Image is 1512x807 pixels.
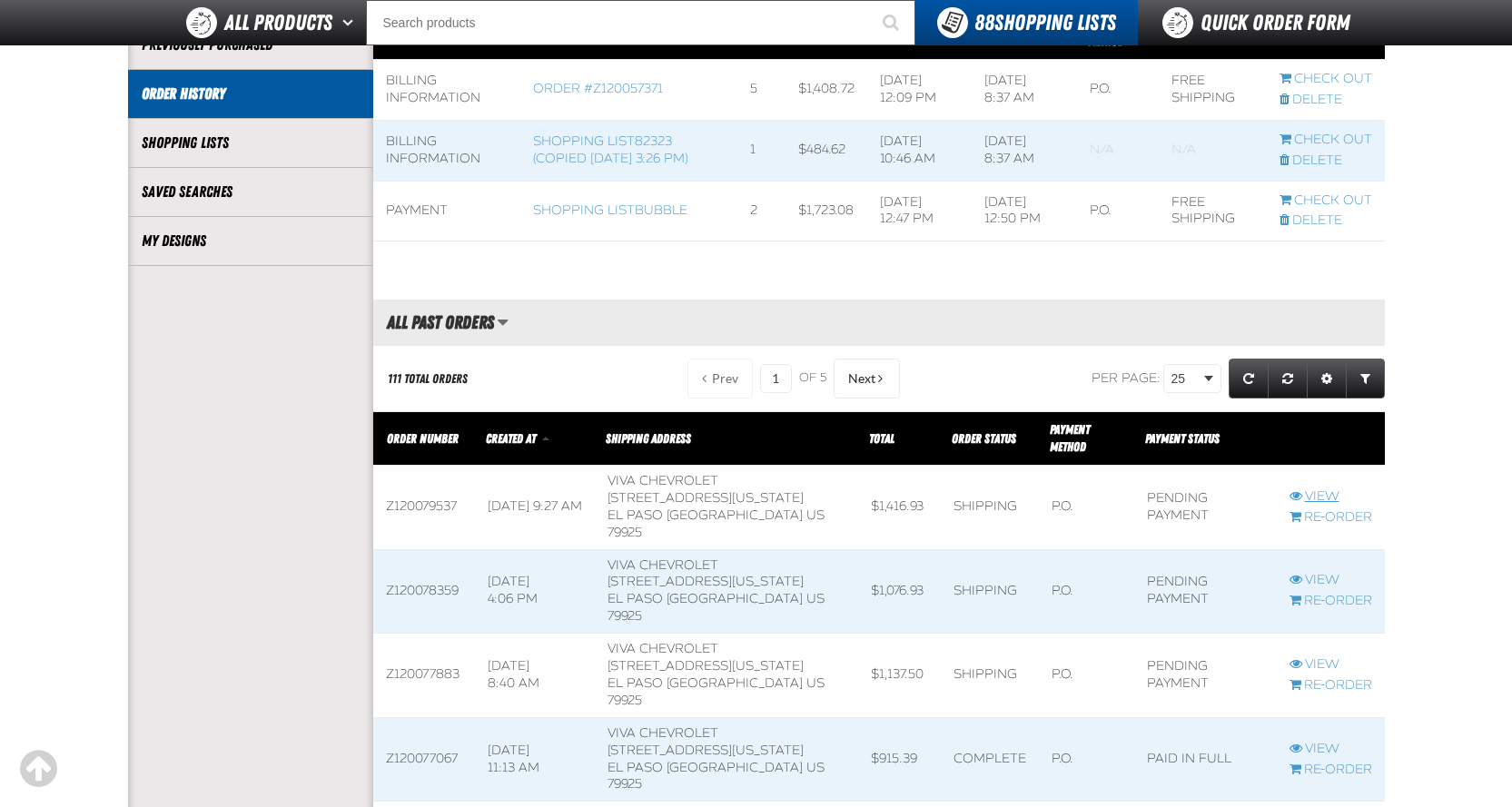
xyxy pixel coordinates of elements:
[737,60,786,121] td: 5
[608,490,804,506] span: [STREET_ADDRESS][US_STATE]
[667,507,803,523] span: [GEOGRAPHIC_DATA]
[608,507,663,523] span: EL PASO
[1280,92,1372,109] a: Delete checkout started from Z120057371
[974,10,1116,35] span: Shopping Lists
[867,120,973,181] td: [DATE] 10:46 AM
[867,60,973,121] td: [DATE] 12:09 PM
[941,549,1039,634] td: Shipping
[475,634,596,718] td: [DATE] 8:40 AM
[1290,656,1372,674] a: View Z120077883 order
[1039,466,1134,550] td: P.O.
[1171,369,1201,389] span: 25
[848,371,875,386] span: Next Page
[858,549,941,634] td: $1,076.93
[869,431,894,446] a: Total
[786,60,867,121] td: $1,408.72
[142,84,360,104] a: Order History
[142,182,360,202] a: Saved Searches
[1280,212,1372,230] a: Delete checkout started from Shopping ListBUBBLE
[608,591,663,606] span: EL PASO
[486,431,536,446] span: Created At
[1268,359,1308,399] a: Reset grid action
[806,507,825,523] span: US
[486,431,539,446] a: Created At
[760,364,792,393] input: Current page number
[608,675,663,691] span: EL PASO
[858,717,941,802] td: $915.39
[373,717,475,802] td: Z120077067
[608,693,642,708] bdo: 79925
[858,466,941,550] td: $1,416.93
[533,202,687,218] a: Shopping ListBUBBLE
[1077,181,1159,241] td: P.O.
[18,749,58,789] div: Scroll to the top
[1290,677,1372,694] a: Re-Order Z120077883 order
[608,608,642,624] bdo: 79925
[1134,634,1277,718] td: Pending payment
[1280,132,1372,149] a: Continue checkout started from Shopping List82323 (copied 9/14/2023, 3:26 PM)
[952,431,1016,446] a: Order Status
[608,574,804,589] span: [STREET_ADDRESS][US_STATE]
[941,466,1039,550] td: Shipping
[1039,634,1134,718] td: P.O.
[475,549,596,634] td: [DATE] 4:06 PM
[1346,359,1385,399] a: Expand or Collapse Grid Filters
[1077,120,1159,181] td: Blank
[1145,431,1220,446] span: Payment Status
[737,181,786,241] td: 2
[806,675,825,691] span: US
[799,370,826,387] span: of 5
[475,717,596,802] td: [DATE] 11:13 AM
[1280,192,1372,210] a: Continue checkout started from Shopping ListBUBBLE
[1277,412,1385,466] th: Row actions
[667,675,803,691] span: [GEOGRAPHIC_DATA]
[806,760,825,775] span: US
[786,181,867,241] td: $1,723.08
[972,120,1077,181] td: [DATE] 8:37 AM
[608,776,642,792] bdo: 79925
[972,60,1077,121] td: [DATE] 8:37 AM
[386,73,509,107] div: Billing Information
[608,760,663,775] span: EL PASO
[497,307,509,338] button: Manage grid views. Current view is All Past Orders
[373,312,494,332] h2: All Past Orders
[1159,60,1267,121] td: Free Shipping
[373,466,475,550] td: Z120079537
[1290,488,1372,506] a: View Z120079537 order
[1039,717,1134,802] td: P.O.
[608,641,718,656] span: Viva Chevrolet
[1290,509,1372,527] a: Re-Order Z120079537 order
[373,634,475,718] td: Z120077883
[608,725,718,741] span: Viva Chevrolet
[608,525,642,540] bdo: 79925
[608,557,718,573] span: Viva Chevrolet
[386,202,509,220] div: Payment
[786,120,867,181] td: $484.62
[373,549,475,634] td: Z120078359
[1134,549,1277,634] td: Pending payment
[941,717,1039,802] td: Complete
[1050,422,1090,454] span: Payment Method
[1077,60,1159,121] td: P.O.
[142,231,360,251] a: My Designs
[806,591,825,606] span: US
[1159,120,1267,181] td: Blank
[1092,370,1161,386] span: Per page:
[941,634,1039,718] td: Shipping
[533,133,688,166] a: Shopping List82323 (copied [DATE] 3:26 PM)
[388,370,468,388] div: 111 Total Orders
[1307,359,1347,399] a: Expand or Collapse Grid Settings
[1280,71,1372,88] a: Continue checkout started from Z120057371
[834,359,900,399] button: Next Page
[1229,359,1269,399] a: Refresh grid action
[386,133,509,168] div: Billing Information
[387,431,459,446] a: Order Number
[142,133,360,153] a: Shopping Lists
[867,181,973,241] td: [DATE] 12:47 PM
[533,81,663,96] a: Order #Z120057371
[972,181,1077,241] td: [DATE] 12:50 PM
[1290,593,1372,610] a: Re-Order Z120078359 order
[667,760,803,775] span: [GEOGRAPHIC_DATA]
